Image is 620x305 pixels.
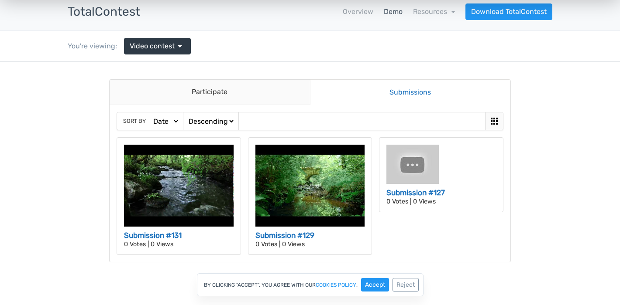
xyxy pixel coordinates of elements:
h3: Submission #131 [124,168,234,180]
img: hqdefault.jpg [124,83,234,165]
a: Participate [110,18,310,43]
span: Sort by [123,55,146,63]
a: Submissions [310,17,511,43]
span: Video contest [130,41,175,51]
a: Submission #129 0 Votes | 0 Views [248,75,372,193]
a: Download TotalContest [465,3,552,20]
a: Submission #131 0 Votes | 0 Views [117,75,241,193]
a: Demo [384,7,403,17]
h3: Submission #127 [386,125,496,137]
div: By clicking "Accept", you agree with our . [197,273,424,296]
h3: Submission #129 [255,168,365,180]
button: Accept [361,278,389,291]
img: hqdefault.jpg [255,83,365,165]
h3: TotalContest [68,5,140,19]
div: You're viewing: [68,41,124,51]
a: Overview [343,7,373,17]
button: Reject [393,278,419,291]
a: cookies policy [316,282,356,288]
p: 0 Votes | 0 Views [386,137,496,143]
a: Submission #127 0 Votes | 0 Views [379,75,503,150]
p: 0 Votes | 0 Views [255,180,365,186]
span: arrow_drop_down [175,41,185,51]
p: 0 Votes | 0 Views [124,180,234,186]
a: Video contest arrow_drop_down [124,38,191,54]
img: hqdefault.jpg [386,83,439,122]
a: Resources [413,7,455,16]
